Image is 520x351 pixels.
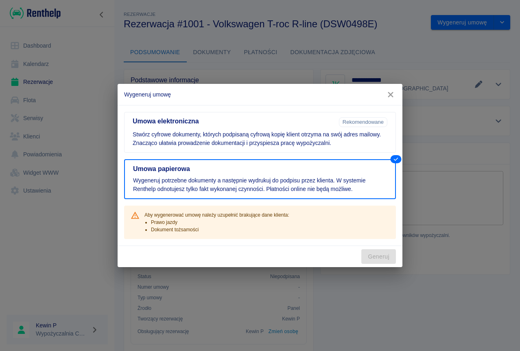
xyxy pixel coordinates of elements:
[133,117,336,125] h5: Umowa elektroniczna
[151,219,289,226] li: Prawo jazdy
[133,165,387,173] h5: Umowa papierowa
[144,211,289,219] p: Aby wygenerować umowę należy uzupełnić brakujące dane klienta:
[133,130,387,147] p: Stwórz cyfrowe dokumenty, których podpisaną cyfrową kopię klient otrzyma na swój adres mailowy. Z...
[339,119,387,125] span: Rekomendowane
[133,176,387,193] p: Wygeneruj potrzebne dokumenty a następnie wydrukuj do podpisu przez klienta. W systemie Renthelp ...
[124,112,396,153] button: Umowa elektronicznaRekomendowaneStwórz cyfrowe dokumenty, których podpisaną cyfrową kopię klient ...
[151,226,289,233] li: Dokument tożsamości
[118,84,402,105] h2: Wygeneruj umowę
[124,159,396,199] button: Umowa papierowaWygeneruj potrzebne dokumenty a następnie wydrukuj do podpisu przez klienta. W sys...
